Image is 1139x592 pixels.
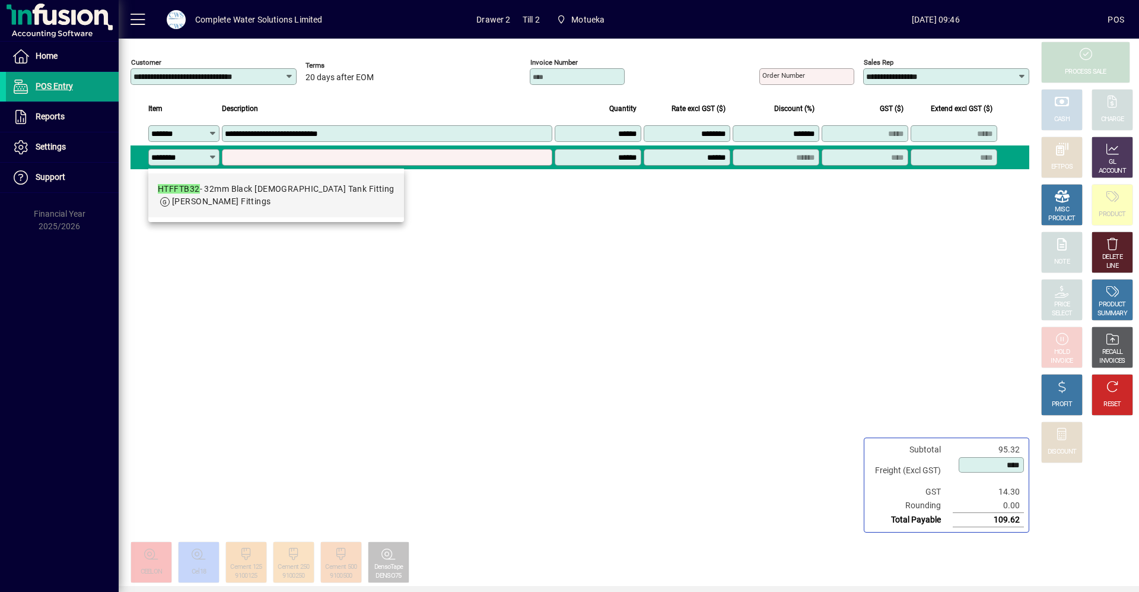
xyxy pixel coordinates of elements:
div: PRODUCT [1099,210,1125,219]
div: NOTE [1054,258,1070,267]
div: PROCESS SALE [1065,68,1106,77]
div: SUMMARY [1097,309,1127,318]
div: PRICE [1054,300,1070,309]
div: CEELON [141,568,163,577]
span: Support [36,172,65,182]
mat-label: Sales rep [864,58,893,67]
div: DISCOUNT [1048,448,1076,457]
div: EFTPOS [1051,163,1073,172]
div: PRODUCT [1099,300,1125,309]
mat-label: Customer [131,58,161,67]
a: Support [6,163,119,192]
div: 9100250 [282,572,304,581]
div: CASH [1054,115,1070,124]
span: Discount (%) [774,102,815,115]
span: GST ($) [880,102,903,115]
span: Reports [36,112,65,121]
span: 20 days after EOM [306,73,374,83]
div: 9100500 [330,572,352,581]
div: PRODUCT [1048,214,1075,223]
div: LINE [1106,262,1118,271]
div: CHARGE [1101,115,1124,124]
div: Cement 250 [278,563,309,572]
span: Terms [306,62,377,69]
span: POS Entry [36,81,73,91]
span: Quantity [609,102,637,115]
div: DELETE [1102,253,1122,262]
div: Complete Water Solutions Limited [195,10,323,29]
span: Description [222,102,258,115]
span: Home [36,51,58,61]
span: Settings [36,142,66,151]
div: Cel18 [192,568,206,577]
a: Home [6,42,119,71]
div: SELECT [1052,309,1073,318]
span: Extend excl GST ($) [931,102,992,115]
span: Drawer 2 [476,10,510,29]
span: Till 2 [523,10,540,29]
div: MISC [1055,205,1069,214]
span: Motueka [571,10,605,29]
a: Reports [6,102,119,132]
span: Motueka [552,9,610,30]
div: DENSO75 [376,572,401,581]
td: Subtotal [869,443,953,457]
a: Settings [6,132,119,162]
div: POS [1108,10,1124,29]
div: DensoTape [374,563,403,572]
div: RESET [1103,400,1121,409]
div: INVOICES [1099,357,1125,366]
td: 14.30 [953,485,1024,499]
td: Total Payable [869,513,953,527]
td: 95.32 [953,443,1024,457]
div: Cement 500 [325,563,357,572]
div: INVOICE [1051,357,1073,366]
div: HOLD [1054,348,1070,357]
div: GL [1109,158,1116,167]
div: 9100125 [235,572,257,581]
td: GST [869,485,953,499]
span: Rate excl GST ($) [672,102,726,115]
div: RECALL [1102,348,1123,357]
span: Item [148,102,163,115]
div: PROFIT [1052,400,1072,409]
td: 109.62 [953,513,1024,527]
td: Freight (Excl GST) [869,457,953,485]
div: ACCOUNT [1099,167,1126,176]
td: Rounding [869,499,953,513]
mat-label: Invoice number [530,58,578,67]
button: Profile [157,9,195,30]
td: 0.00 [953,499,1024,513]
span: [DATE] 09:46 [763,10,1108,29]
div: Cement 125 [230,563,262,572]
mat-label: Order number [762,71,805,80]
